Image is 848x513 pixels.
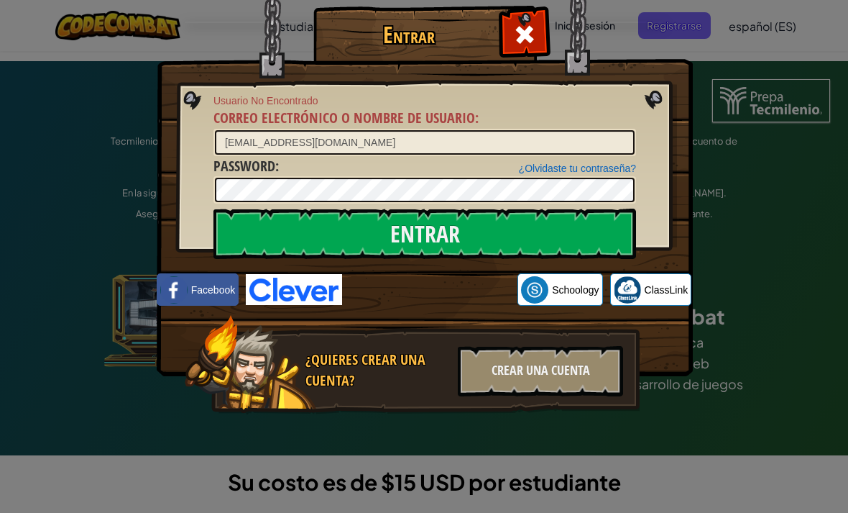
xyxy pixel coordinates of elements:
div: Crear una cuenta [458,346,623,396]
span: Facebook [191,283,235,297]
img: clever-logo-blue.png [246,274,342,305]
span: ClassLink [645,283,688,297]
img: facebook_small.png [160,276,188,304]
h1: Entrar [317,22,500,47]
span: Correo electrónico o nombre de usuario [213,108,475,127]
div: Iniciar sesión con Google. Se abre en una nueva pestaña. [349,274,510,306]
label: : [213,108,479,129]
iframe: Botón Iniciar sesión con Google [342,274,517,306]
span: Schoology [552,283,599,297]
img: schoology.png [521,276,548,304]
span: Password [213,156,275,176]
input: Entrar [213,209,636,259]
img: classlink-logo-small.png [614,276,641,304]
div: ¿Quieres crear una cuenta? [305,350,449,391]
label: : [213,156,279,177]
a: ¿Olvidaste tu contraseña? [519,163,636,174]
span: Usuario No Encontrado [213,94,636,108]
